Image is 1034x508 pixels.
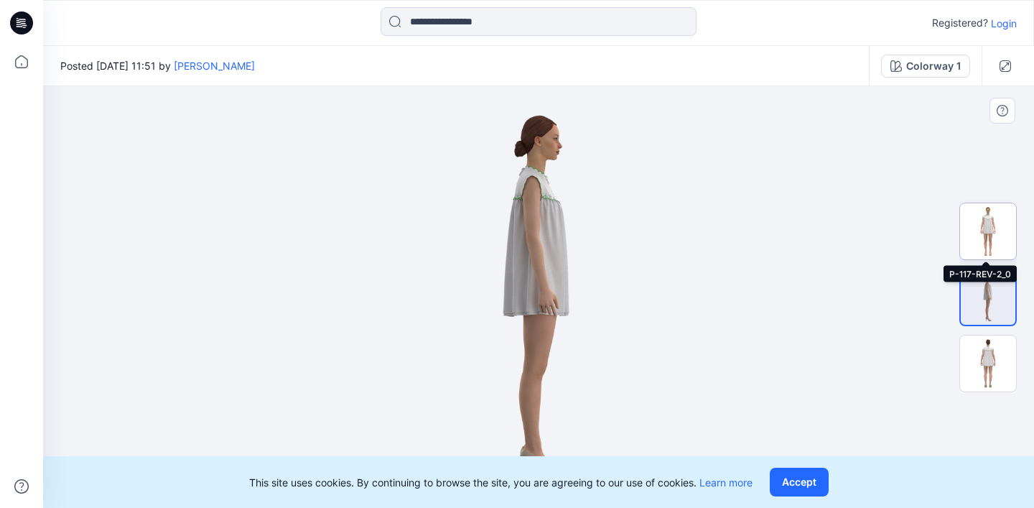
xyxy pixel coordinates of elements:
[960,203,1016,259] img: P-117-REV-2_0
[770,468,829,497] button: Accept
[881,55,970,78] button: Colorway 1
[960,336,1016,392] img: P-117-REV-2_2
[60,58,255,73] span: Posted [DATE] 11:51 by
[932,14,988,32] p: Registered?
[991,16,1017,31] p: Login
[174,60,255,72] a: [PERSON_NAME]
[961,270,1015,325] img: P-117-REV-2
[906,58,961,74] div: Colorway 1
[699,476,753,489] a: Learn more
[249,475,753,490] p: This site uses cookies. By continuing to browse the site, you are agreeing to our use of cookies.
[389,86,687,508] img: eyJhbGciOiJIUzI1NiIsImtpZCI6IjAiLCJzbHQiOiJzZXMiLCJ0eXAiOiJKV1QifQ.eyJkYXRhIjp7InR5cGUiOiJzdG9yYW...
